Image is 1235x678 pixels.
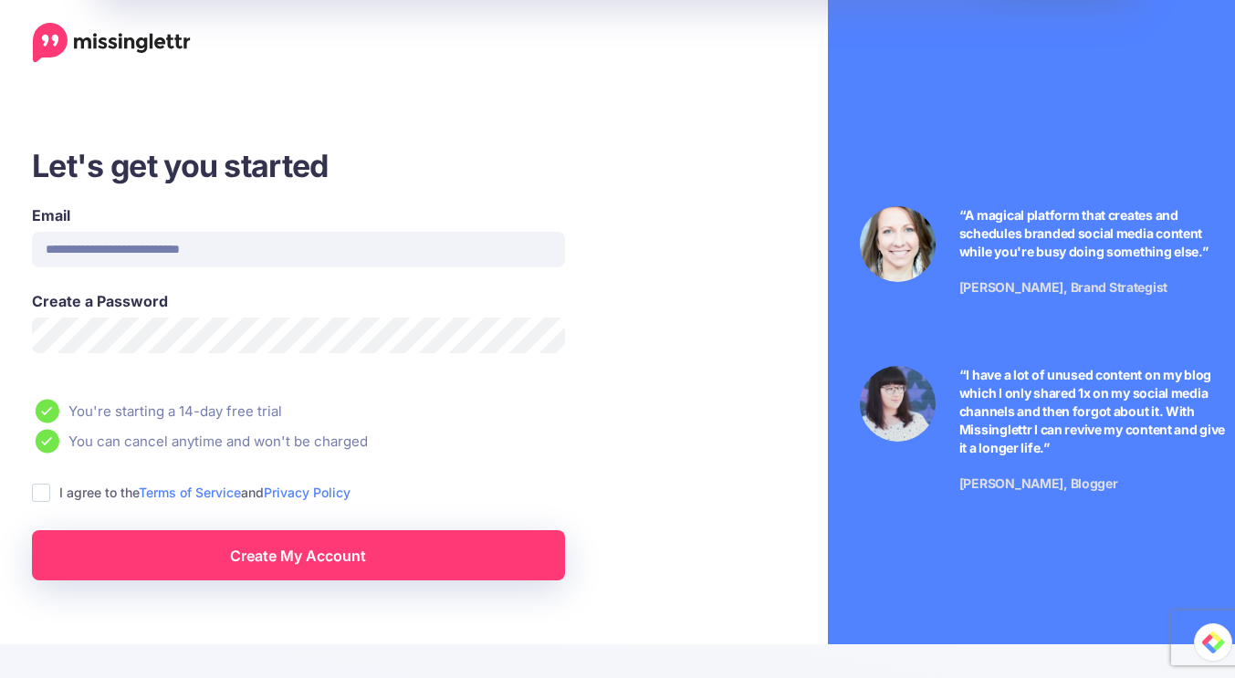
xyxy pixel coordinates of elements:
[32,204,565,226] label: Email
[32,290,565,312] label: Create a Password
[32,145,677,186] h3: Let's get you started
[59,482,351,503] label: I agree to the and
[959,366,1230,457] p: “I have a lot of unused content on my blog which I only shared 1x on my social media channels and...
[860,206,936,282] img: Testimonial by Laura Stanik
[33,23,191,63] a: Home
[32,530,565,580] a: Create My Account
[959,206,1230,261] p: “A magical platform that creates and schedules branded social media content while you're busy doi...
[32,399,677,423] li: You're starting a 14-day free trial
[860,366,936,442] img: Testimonial by Jeniffer Kosche
[959,279,1167,295] span: [PERSON_NAME], Brand Strategist
[959,475,1118,491] span: [PERSON_NAME], Blogger
[264,485,351,500] a: Privacy Policy
[32,429,677,454] li: You can cancel anytime and won't be charged
[139,485,241,500] a: Terms of Service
